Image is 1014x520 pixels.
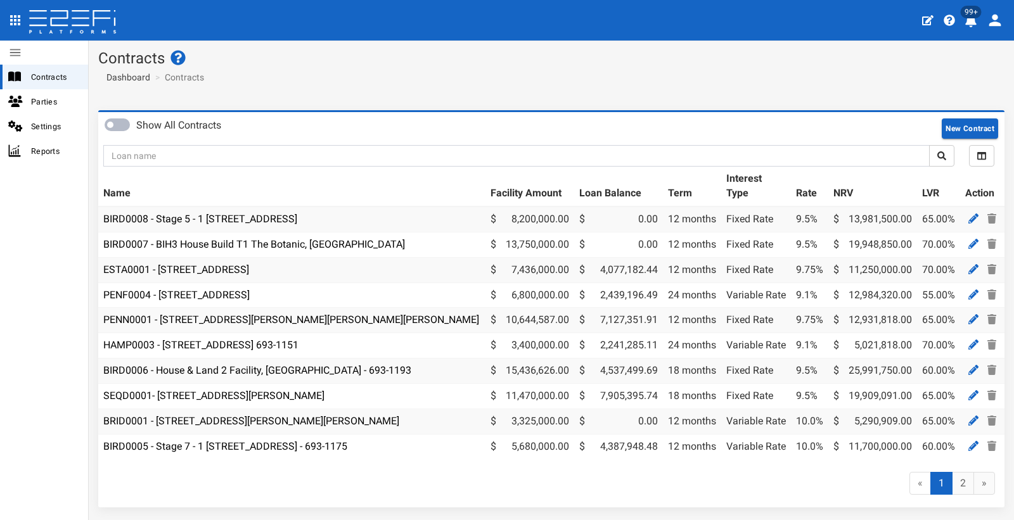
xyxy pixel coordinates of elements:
td: 11,470,000.00 [485,383,574,409]
td: 24 months [663,282,721,308]
span: Parties [31,94,78,109]
td: 18 months [663,383,721,409]
th: Facility Amount [485,167,574,206]
a: Dashboard [101,71,150,84]
td: 18 months [663,358,721,384]
a: ESTA0001 - [STREET_ADDRESS] [103,263,249,276]
td: 3,325,000.00 [485,409,574,434]
td: 15,436,626.00 [485,358,574,384]
a: Delete Contract [984,262,999,277]
td: 2,241,285.11 [574,333,663,358]
td: 12,984,320.00 [828,282,917,308]
th: Term [663,167,721,206]
th: Interest Type [721,167,791,206]
a: PENN0001 - [STREET_ADDRESS][PERSON_NAME][PERSON_NAME][PERSON_NAME] [103,314,479,326]
td: 55.00% [917,282,960,308]
td: 19,909,091.00 [828,383,917,409]
a: Delete Contract [984,337,999,353]
td: 12 months [663,308,721,333]
a: BIRD0007 - BIH3 House Build T1 The Botanic, [GEOGRAPHIC_DATA] [103,238,405,250]
td: 65.00% [917,308,960,333]
th: Rate [791,167,828,206]
a: 2 [952,472,974,495]
td: 60.00% [917,434,960,459]
td: Fixed Rate [721,308,791,333]
td: 0.00 [574,232,663,257]
td: 11,250,000.00 [828,257,917,282]
th: LVR [917,167,960,206]
a: HAMP0003 - [STREET_ADDRESS] 693-1151 [103,339,298,351]
td: 3,400,000.00 [485,333,574,358]
td: 9.5% [791,232,828,257]
td: 24 months [663,333,721,358]
th: Name [98,167,485,206]
td: 9.5% [791,383,828,409]
a: » [973,472,995,495]
td: 11,700,000.00 [828,434,917,459]
td: 9.5% [791,206,828,232]
td: 10.0% [791,409,828,434]
td: 7,127,351.91 [574,308,663,333]
li: Contracts [152,71,204,84]
td: 12 months [663,232,721,257]
a: BIRD0006 - House & Land 2 Facility, [GEOGRAPHIC_DATA] - 693-1193 [103,364,411,376]
h1: Contracts [98,50,1004,67]
a: Delete Contract [984,287,999,303]
td: 65.00% [917,409,960,434]
th: Loan Balance [574,167,663,206]
a: BRID0001 - [STREET_ADDRESS][PERSON_NAME][PERSON_NAME] [103,415,399,427]
td: Fixed Rate [721,232,791,257]
td: Variable Rate [721,282,791,308]
td: 4,077,182.44 [574,257,663,282]
a: BIRD0005 - Stage 7 - 1 [STREET_ADDRESS] - 693-1175 [103,440,347,452]
td: 12 months [663,257,721,282]
td: 0.00 [574,409,663,434]
td: 10,644,587.00 [485,308,574,333]
td: 5,680,000.00 [485,434,574,459]
a: Delete Contract [984,312,999,327]
td: 12 months [663,206,721,232]
th: Action [960,167,1004,206]
td: 70.00% [917,257,960,282]
span: 1 [930,472,953,495]
th: NRV [828,167,917,206]
a: SEQD0001- [STREET_ADDRESS][PERSON_NAME] [103,390,324,402]
span: Dashboard [101,72,150,82]
td: Fixed Rate [721,206,791,232]
a: Delete Contract [984,413,999,429]
td: 60.00% [917,358,960,384]
td: 9.75% [791,257,828,282]
td: 7,436,000.00 [485,257,574,282]
label: Show All Contracts [136,118,221,133]
td: 25,991,750.00 [828,358,917,384]
td: 2,439,196.49 [574,282,663,308]
td: 9.75% [791,308,828,333]
td: 70.00% [917,232,960,257]
td: 5,290,909.00 [828,409,917,434]
td: Fixed Rate [721,358,791,384]
td: 4,387,948.48 [574,434,663,459]
td: 70.00% [917,333,960,358]
span: Contracts [31,70,78,84]
td: 5,021,818.00 [828,333,917,358]
td: 6,800,000.00 [485,282,574,308]
td: Fixed Rate [721,257,791,282]
td: 12 months [663,409,721,434]
td: 12 months [663,434,721,459]
td: 19,948,850.00 [828,232,917,257]
span: Reports [31,144,78,158]
td: Variable Rate [721,434,791,459]
a: BIRD0008 - Stage 5 - 1 [STREET_ADDRESS] [103,213,297,225]
a: Delete Contract [984,438,999,454]
td: 12,931,818.00 [828,308,917,333]
span: Settings [31,119,78,134]
td: 4,537,499.69 [574,358,663,384]
td: Variable Rate [721,333,791,358]
td: 65.00% [917,383,960,409]
td: 9.5% [791,358,828,384]
span: « [909,472,931,495]
td: 13,750,000.00 [485,232,574,257]
td: 7,905,395.74 [574,383,663,409]
td: 9.1% [791,333,828,358]
a: Delete Contract [984,236,999,252]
